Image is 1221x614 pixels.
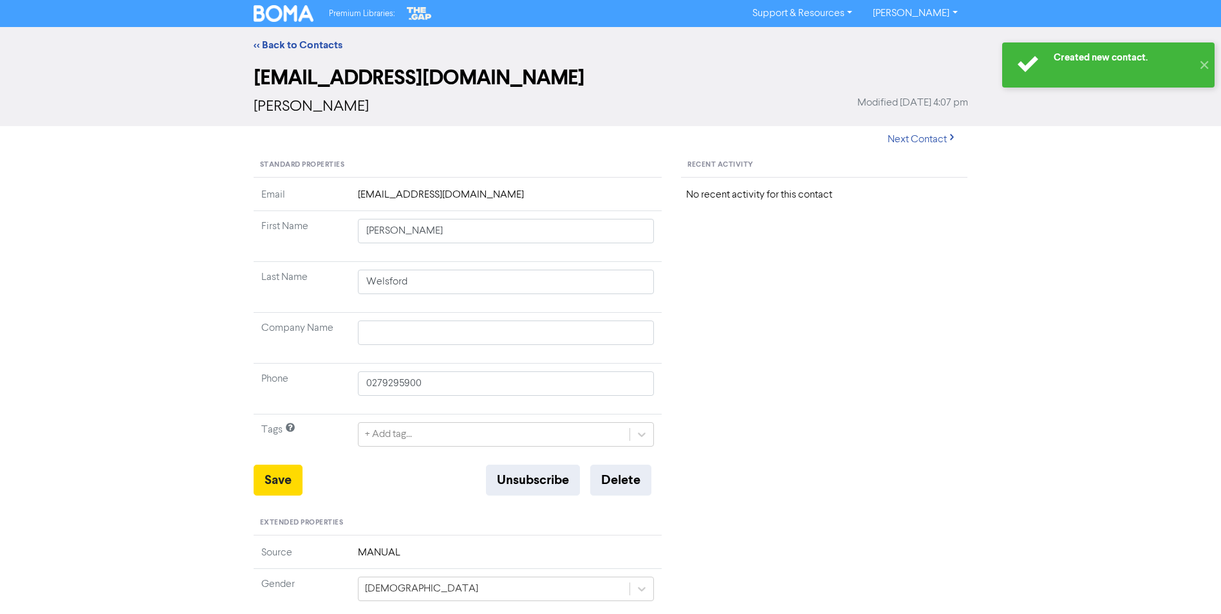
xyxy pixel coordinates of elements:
span: [PERSON_NAME] [254,99,369,115]
a: Support & Resources [742,3,862,24]
button: Save [254,465,303,496]
td: Company Name [254,313,350,364]
div: + Add tag... [365,427,412,442]
iframe: Chat Widget [1059,475,1221,614]
a: << Back to Contacts [254,39,342,51]
span: Modified [DATE] 4:07 pm [857,95,968,111]
div: Standard Properties [254,153,662,178]
a: [PERSON_NAME] [862,3,967,24]
div: Extended Properties [254,511,662,535]
h2: [EMAIL_ADDRESS][DOMAIN_NAME] [254,66,968,90]
div: Recent Activity [681,153,967,178]
td: Email [254,187,350,211]
td: Source [254,545,350,569]
img: The Gap [405,5,433,22]
img: BOMA Logo [254,5,314,22]
td: Tags [254,414,350,465]
div: No recent activity for this contact [686,187,962,203]
button: Delete [590,465,651,496]
td: Phone [254,364,350,414]
td: Last Name [254,262,350,313]
div: [DEMOGRAPHIC_DATA] [365,581,478,597]
td: MANUAL [350,545,662,569]
td: First Name [254,211,350,262]
button: Unsubscribe [486,465,580,496]
button: Next Contact [877,126,968,153]
span: Premium Libraries: [329,10,395,18]
td: [EMAIL_ADDRESS][DOMAIN_NAME] [350,187,662,211]
div: Created new contact. [1054,51,1192,64]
